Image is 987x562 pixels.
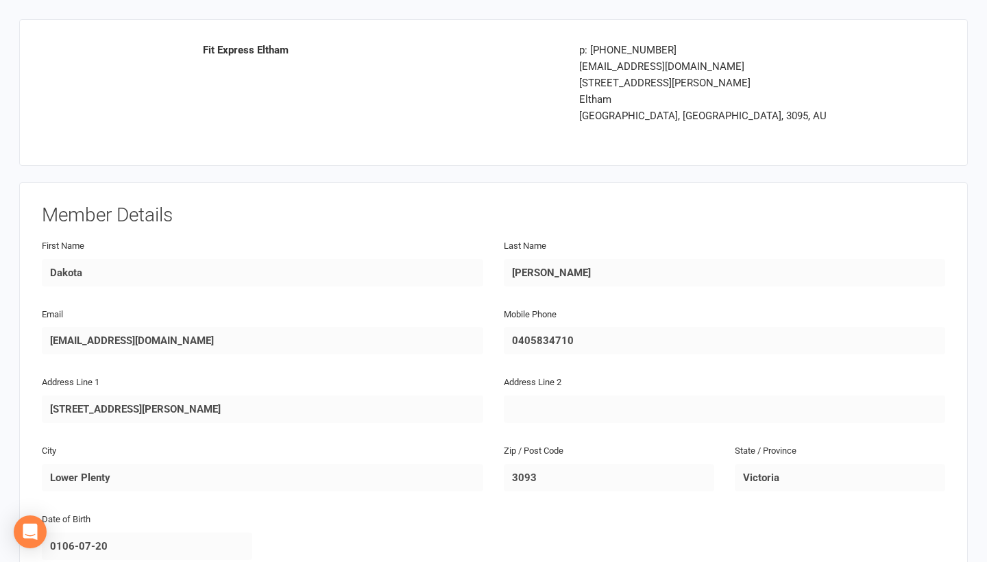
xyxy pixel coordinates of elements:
[579,91,860,108] div: Eltham
[504,376,561,390] label: Address Line 2
[579,75,860,91] div: [STREET_ADDRESS][PERSON_NAME]
[42,513,90,527] label: Date of Birth
[42,205,945,226] h3: Member Details
[504,239,546,254] label: Last Name
[42,239,84,254] label: First Name
[42,376,99,390] label: Address Line 1
[42,308,63,322] label: Email
[42,444,56,459] label: City
[14,515,47,548] div: Open Intercom Messenger
[579,42,860,58] div: p: [PHONE_NUMBER]
[504,308,557,322] label: Mobile Phone
[735,444,796,459] label: State / Province
[504,444,563,459] label: Zip / Post Code
[579,108,860,124] div: [GEOGRAPHIC_DATA], [GEOGRAPHIC_DATA], 3095, AU
[579,58,860,75] div: [EMAIL_ADDRESS][DOMAIN_NAME]
[203,44,289,56] strong: Fit Express Eltham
